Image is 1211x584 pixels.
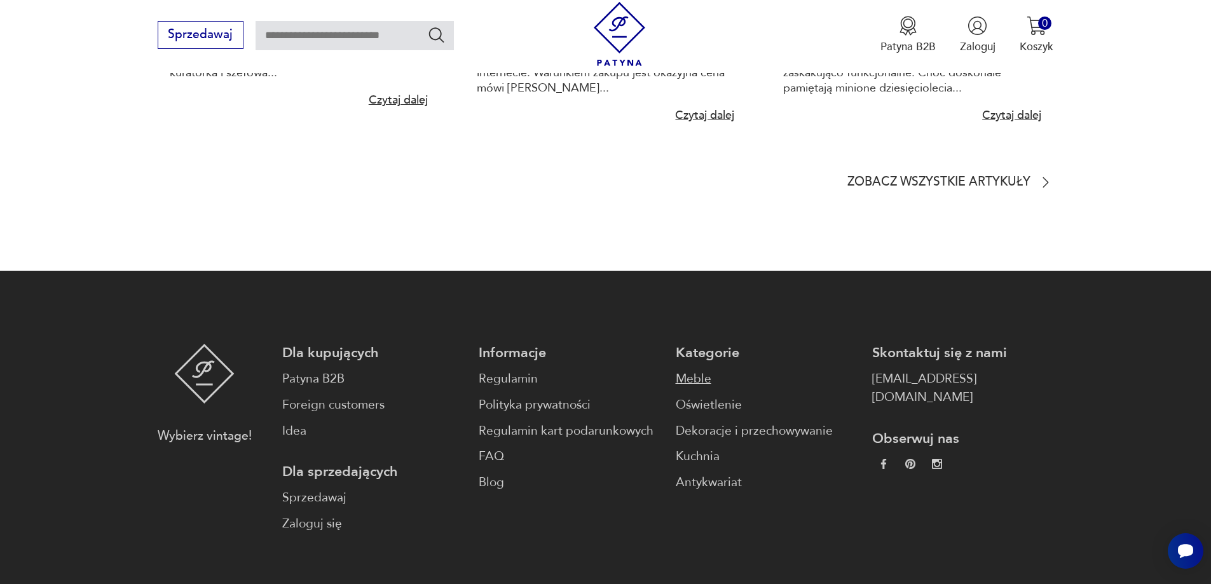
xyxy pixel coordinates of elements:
a: [EMAIL_ADDRESS][DOMAIN_NAME] [872,370,1053,407]
p: Kategorie [676,344,857,362]
div: 0 [1038,17,1051,30]
img: Ikona koszyka [1027,16,1046,36]
img: da9060093f698e4c3cedc1453eec5031.webp [879,459,889,469]
p: Skontaktuj się z nami [872,344,1053,362]
p: Zaloguj [960,39,995,54]
button: Patyna B2B [880,16,936,54]
p: Koszyk [1020,39,1053,54]
button: Szukaj [427,25,446,44]
a: Ikona medaluPatyna B2B [880,16,936,54]
button: Zaloguj [960,16,995,54]
a: Sprzedawaj [158,31,243,41]
a: Zaloguj się [282,515,463,533]
a: Zobacz wszystkie artykuły [847,175,1053,190]
iframe: Smartsupp widget button [1168,533,1203,569]
a: Czytaj dalej [369,93,428,108]
a: Patyna B2B [282,370,463,388]
img: Patyna - sklep z meblami i dekoracjami vintage [587,2,652,66]
a: FAQ [479,447,660,466]
a: Regulamin kart podarunkowych [479,422,660,440]
img: c2fd9cf7f39615d9d6839a72ae8e59e5.webp [932,459,942,469]
a: Kuchnia [676,447,857,466]
a: Oświetlenie [676,396,857,414]
a: Antykwariat [676,473,857,492]
a: Dekoracje i przechowywanie [676,422,857,440]
button: Sprzedawaj [158,21,243,49]
p: Obserwuj nas [872,430,1053,448]
button: 0Koszyk [1020,16,1053,54]
p: Wybierz vintage! [158,427,252,445]
a: Meble [676,370,857,388]
p: Zobacz wszystkie artykuły [847,177,1030,187]
img: Ikonka użytkownika [968,16,987,36]
a: Czytaj dalej [982,108,1041,123]
p: Patyna B2B [880,39,936,54]
a: Regulamin [479,370,660,388]
a: Sprzedawaj [282,489,463,507]
p: Dla sprzedających [282,463,463,481]
a: Idea [282,422,463,440]
img: 37d27d81a828e637adc9f9cb2e3d3a8a.webp [905,459,915,469]
a: Blog [479,473,660,492]
a: Polityka prywatności [479,396,660,414]
img: Patyna - sklep z meblami i dekoracjami vintage [174,344,235,404]
img: Ikona medalu [898,16,918,36]
a: Czytaj dalej [675,108,734,123]
p: Informacje [479,344,660,362]
a: Foreign customers [282,396,463,414]
p: Dla kupujących [282,344,463,362]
